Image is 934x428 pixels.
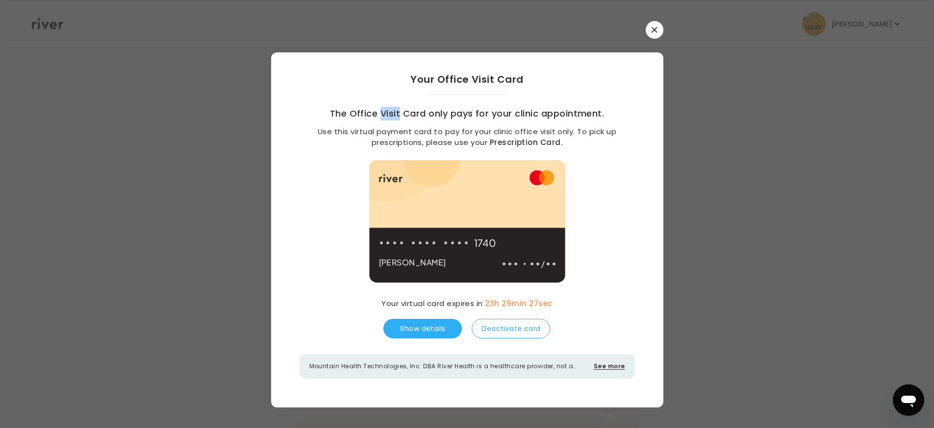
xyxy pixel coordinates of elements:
button: Show details [383,319,462,338]
p: [PERSON_NAME] [379,256,446,269]
p: Use this virtual payment card to pay for your clinic office visit only. To pick up prescriptions,... [317,126,617,148]
span: 23h 29min 27sec [485,298,552,309]
p: Mountain Health Technologies, Inc. DBA River Health is a healthcare provider, not a bank. Banking... [309,362,588,371]
div: Your virtual card expires in [372,294,562,313]
iframe: Button to launch messaging window [893,384,924,416]
button: Deactivate card [472,319,550,338]
button: See more [594,362,625,371]
h3: The Office Visit Card only pays for your clinic appointment. [330,107,605,120]
a: Prescription Card. [490,137,563,147]
h2: Your Office Visit Card [410,72,524,87]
